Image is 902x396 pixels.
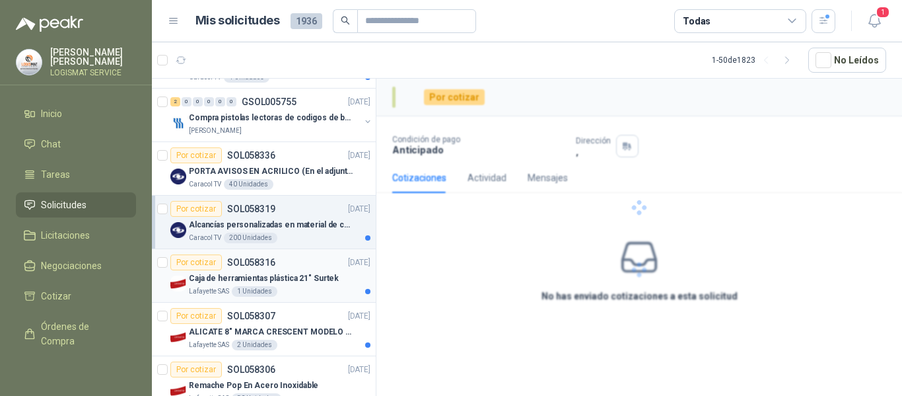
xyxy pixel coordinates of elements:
p: [DATE] [348,203,370,216]
p: Compra pistolas lectoras de codigos de barras [189,112,353,124]
div: Por cotizar [170,308,222,324]
a: Licitaciones [16,223,136,248]
div: Por cotizar [170,147,222,163]
p: SOL058307 [227,311,275,321]
p: SOL058316 [227,258,275,267]
p: [DATE] [348,310,370,323]
span: Cotizar [41,289,71,303]
div: 0 [182,97,191,106]
a: 2 0 0 0 0 0 GSOL005755[DATE] Company LogoCompra pistolas lectoras de codigos de barras[PERSON_NAME] [170,94,373,136]
div: 0 [193,97,203,106]
p: Lafayette SAS [189,286,229,297]
p: [DATE] [348,257,370,269]
p: GSOL005755 [242,97,296,106]
a: Chat [16,132,136,157]
a: Por cotizarSOL058316[DATE] Company LogoCaja de herramientas plástica 21" SurtekLafayette SAS1 Uni... [152,249,376,303]
a: Negociaciones [16,253,136,278]
a: Tareas [16,162,136,187]
a: Solicitudes [16,192,136,218]
div: 40 Unidades [224,179,273,190]
span: Órdenes de Compra [41,319,123,348]
div: Por cotizar [170,255,222,270]
div: 1 Unidades [232,286,277,297]
div: 2 Unidades [232,340,277,350]
p: [DATE] [348,96,370,108]
a: Inicio [16,101,136,126]
div: 200 Unidades [224,233,277,243]
img: Logo peakr [16,16,83,32]
img: Company Logo [170,222,186,238]
p: Caja de herramientas plástica 21" Surtek [189,272,339,285]
p: [DATE] [348,364,370,376]
p: [DATE] [348,149,370,162]
img: Company Logo [170,276,186,292]
div: 0 [226,97,236,106]
span: search [341,16,350,25]
span: Tareas [41,167,70,182]
a: Por cotizarSOL058336[DATE] Company LogoPORTA AVISOS EN ACRILICO (En el adjunto mas informacion)Ca... [152,142,376,196]
button: 1 [862,9,886,33]
p: PORTA AVISOS EN ACRILICO (En el adjunto mas informacion) [189,165,353,178]
img: Company Logo [170,329,186,345]
img: Company Logo [170,169,186,184]
p: Alcancías personalizadas en material de cerámica (VER ADJUNTO) [189,219,353,231]
a: Remisiones [16,359,136,384]
p: LOGISMAT SERVICE [50,69,136,77]
span: Solicitudes [41,198,87,212]
p: ALICATE 8" MARCA CRESCENT MODELO 38008tv [189,326,353,338]
div: 2 [170,97,180,106]
button: No Leídos [808,48,886,73]
span: Licitaciones [41,228,90,243]
img: Company Logo [170,115,186,131]
p: [PERSON_NAME] [189,126,242,136]
p: Lafayette SAS [189,340,229,350]
div: 0 [215,97,225,106]
a: Por cotizarSOL058319[DATE] Company LogoAlcancías personalizadas en material de cerámica (VER ADJU... [152,196,376,249]
div: 0 [204,97,214,106]
p: Caracol TV [189,179,221,190]
span: Inicio [41,106,62,121]
p: SOL058306 [227,365,275,374]
p: Remache Pop En Acero Inoxidable [189,379,318,392]
a: Por cotizarSOL058307[DATE] Company LogoALICATE 8" MARCA CRESCENT MODELO 38008tvLafayette SAS2 Uni... [152,303,376,356]
p: Caracol TV [189,233,221,243]
p: SOL058319 [227,204,275,214]
h1: Mis solicitudes [195,11,280,30]
img: Company Logo [17,50,42,75]
span: Chat [41,137,61,151]
a: Órdenes de Compra [16,314,136,354]
p: SOL058336 [227,151,275,160]
a: Cotizar [16,284,136,309]
span: 1936 [291,13,322,29]
div: 1 - 50 de 1823 [712,50,798,71]
div: Todas [683,14,711,28]
span: 1 [876,6,890,19]
div: Por cotizar [170,362,222,377]
div: Por cotizar [170,201,222,217]
span: Negociaciones [41,258,102,273]
p: [PERSON_NAME] [PERSON_NAME] [50,48,136,66]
